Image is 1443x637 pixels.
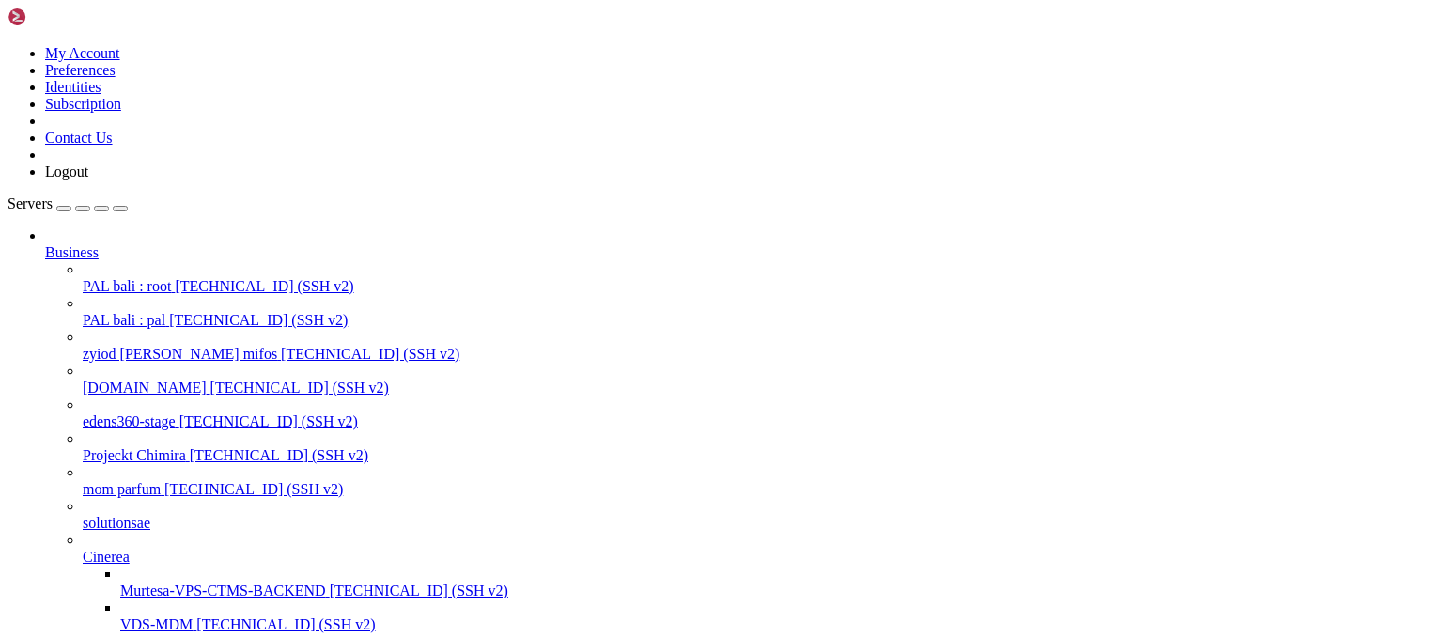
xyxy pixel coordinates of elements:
x-row: 83 ls [8,462,1197,478]
x-row: CPU: 6.526s [8,195,1197,211]
x-row: phoenix/themes/legacy-dark/css/ [8,101,1197,117]
span: themes [706,368,752,383]
x-row: [DATE] 14:07:53 vmi2763316 matrix-[MEDICAL_DATA][15441]: To suppress this warning and continue us... [8,337,1197,353]
x-row: phoenix/themes/legacy-light/css/ [8,8,1197,23]
x-row: 55 ufw status [8,23,1197,39]
x-row: 68 ufw allow 3478/tcp [8,227,1197,243]
x-row: 5 history [8,494,1197,510]
x-row: [DATE] 14:07:53 vmi2763316 matrix-[MEDICAL_DATA][15441]: ----------------------------------------... [8,368,1197,384]
span: ● [8,86,15,101]
li: solutionsae [83,498,1435,532]
x-row: 57 ufw status [8,54,1197,70]
x-row: phoenix/themes/light-high-contrast/ [8,148,1197,164]
x-row: phoenix/themes/legacy-dark/ [8,86,1197,102]
x-row: 85 cd [8,494,1197,510]
a: Preferences [45,62,116,78]
x-row: 82 cd /var/www/ [8,447,1197,463]
x-row: 65 ufw allow 443/tcp [8,180,1197,196]
span: [TECHNICAL_ID] (SSH v2) [175,278,353,294]
x-row: CGroup: /system.slice/matrix-[MEDICAL_DATA].service [8,211,1197,227]
a: Projeckt Chimira [TECHNICAL_ID] (SSH v2) [83,447,1435,464]
x-row: phoenix/themes/legacy-light/css/_paths.pcss [8,70,1197,86]
x-row: root@vmi2560527:~# cd pal-backup/ [8,478,1197,494]
x-row: 1 systemctl stop nginx [8,431,1197,447]
x-row: 63 # Web traffic (HTTP + HTTPS for Nginx/Matrix) [8,148,1197,164]
x-row: phoenix/themes/legacy-light/css/_fonts.pcss [8,54,1197,70]
x-row: 76 ufw delete allow 10000:20000/udp proto udp [8,352,1197,368]
x-row: 79 vim /etc/turnserver.conf [8,400,1197,416]
x-row: [DATE] 14:07:53 vmi2763316 matrix-[MEDICAL_DATA][15441]: wish to use another server for this purp... [8,321,1197,337]
span: apache-tomcat-10.1.34 [8,321,165,336]
span: pal-backup [180,321,256,336]
x-row: 66 # Coturn STUN/TURN [8,195,1197,211]
span: reports [556,462,609,477]
a: solutionsae [83,515,1435,532]
x-row: Last login: [DATE] from [TECHNICAL_ID] [8,8,1197,23]
span: └─15441 /opt/venvs/matrix-synapse/bin/python -m [MEDICAL_DATA].app.homeserver --config-path=/etc/... [8,227,1278,242]
span: target [624,321,669,336]
x-row: phoenix/_HomePage.pcss [8,227,1197,243]
span: [DOMAIN_NAME] [83,380,207,396]
span: vector-icons [849,415,939,430]
x-row: phoenix/[DOMAIN_NAME] [8,258,1197,274]
span: Business [45,244,99,260]
x-row: 78 history [8,384,1197,400]
x-row: root@vmi2560527:~/pal-backup# ls [8,494,1197,510]
x-row: 71 ufw allow 49160:49220/udp [8,274,1197,290]
x-row: root@vmi2560527:~/phoenix# vim [DOMAIN_NAME] [8,384,1197,400]
span: pal-backup.tar [271,321,376,336]
x-row: phoenix/[DOMAIN_NAME] [8,243,1197,259]
x-row: 84 tar -xvf webapp.tar [8,478,1197,494]
x-row: Loaded: loaded (/lib/systemd/system/matrix-[MEDICAL_DATA].service; enabled; vendor preset: enabled) [8,101,1197,117]
x-row: phoenix/themes/light-high-contrast/css/_light-high-contrast.pcss [8,195,1197,211]
x-row: root@vmi2560527:~# cd phoenix/ [8,337,1197,353]
span: PAL bali : root [83,278,171,294]
x-row: 62 ufw allow 22/tcp [8,133,1197,149]
x-row: root@vmi2763316:~# systemctl restart matrix-[MEDICAL_DATA].service [8,54,1197,70]
x-row: phoenix/themes/legacy-dark/css/legacy-dark.pcss [8,133,1197,149]
x-row: 64 ufw allow 80/tcp [8,164,1197,180]
x-row: phoenix/themes/legacy-light/css/legacy-light.pcss [8,23,1197,39]
x-row: Main PID: 15441 (python) [8,148,1197,164]
x-row: root@vmi2763316:~# history [8,415,1197,431]
x-row: root@vmi2763316:~# vim /etc/turnserver.conf [8,39,1197,54]
x-row: 54 history [8,8,1197,23]
a: Contact Us [45,130,113,146]
x-row: root@vmi2560527:~/phoenix# ls [8,400,1197,416]
x-row: Active: [DATE][DATE] 14:07:54 CEST; 7s ago [8,117,1197,133]
a: Identities [45,79,101,95]
span: phoenix [391,321,443,336]
x-row: 69 # Coturn relay range [8,243,1197,259]
span: Servers [8,195,53,211]
x-row: phoenix/[DOMAIN_NAME] [8,211,1197,227]
img: Shellngn [8,8,116,26]
x-row: 75 ufw delete allow 10000:20000/udp [8,337,1197,353]
li: zyiod [PERSON_NAME] mifos [TECHNICAL_ID] (SSH v2) [83,329,1435,363]
a: My Account [45,45,120,61]
span: phoenix [391,462,443,477]
x-row: _HomePage.pcss config.json default en_EN.json [DOMAIN_NAME] [DOMAIN_NAME] [DOMAIN_NAME] [DOMAIN_N... [8,415,1197,431]
x-row: 59 ufw default allow outgoing [8,86,1197,102]
span: PAL bali : pal [83,312,165,328]
span: [TECHNICAL_ID] (SSH v2) [210,380,389,396]
x-row: 58 ufw default deny incoming [8,70,1197,86]
x-row: 4 systemctl status matrix-[MEDICAL_DATA].service [8,478,1197,494]
span: [TECHNICAL_ID] (SSH v2) [196,616,375,632]
li: PAL bali : root [TECHNICAL_ID] (SSH v2) [83,261,1435,295]
x-row: 80 systemctl restart coturn.service [8,415,1197,431]
x-row: 74 ufw status [8,321,1197,337]
li: [DOMAIN_NAME] [TECHNICAL_ID] (SSH v2) [83,363,1435,396]
x-row: [DATE] 14:07:53 vmi2763316 matrix-[MEDICAL_DATA][15441]: This server is configured to use '[DOMAI... [8,274,1197,290]
x-row: 61 # SSH (remote login) [8,117,1197,133]
x-row: root@vmi2560527:~/phoenix# cd .. [8,431,1197,447]
x-row: phoenix/themes/light-high-contrast/css/ [8,164,1197,180]
x-row: 72 ufw status [8,290,1197,306]
x-row: 60 ufw status [8,101,1197,117]
span: [TECHNICAL_ID] (SSH v2) [169,312,348,328]
x-row: phoenix/themes/light-high-contrast/css/light-high-contrast.pcss [8,180,1197,196]
x-row: 73 ufw enable [8,305,1197,321]
x-row: root@vmi2560527:~/phoenix# ls [8,352,1197,368]
span: target [624,462,669,477]
a: Business [45,244,1435,261]
x-row: 81 systemctl status coturn.service [8,431,1197,447]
